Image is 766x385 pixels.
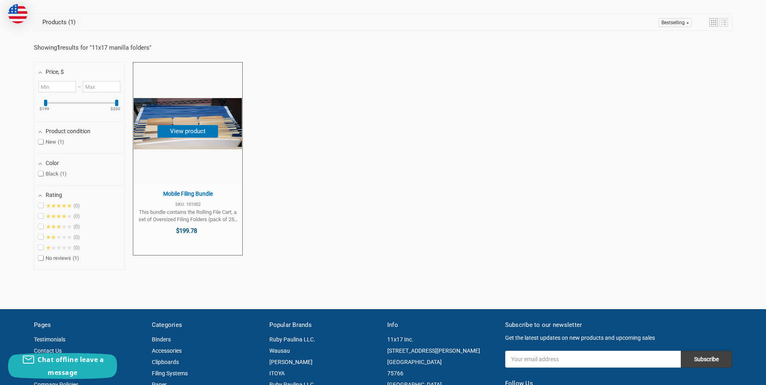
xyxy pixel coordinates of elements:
[46,69,64,75] span: Price
[107,107,124,111] ins: $200
[73,213,80,219] span: 0
[36,17,82,28] a: View Products Tab
[60,171,67,177] span: 1
[269,370,285,377] a: ITOYA
[83,81,120,92] input: Maximum value
[46,203,72,209] span: ★★★★★
[76,84,82,90] span: –
[46,213,72,220] span: ★★★★★
[152,320,261,330] h5: Categories
[137,202,238,207] span: SKU: 101002
[38,255,79,262] span: No reviews
[709,18,718,27] a: View grid mode
[269,336,315,343] a: Ruby Paulina LLC.
[176,227,197,234] span: $199.78
[387,320,497,330] h5: Info
[46,224,72,230] span: ★★★★★
[58,69,64,75] span: , $
[152,359,179,365] a: Clipboards
[152,347,182,354] a: Accessories
[134,98,242,149] img: Mobile Filing Bundle
[38,171,67,177] span: Black
[681,351,732,368] input: Subscribe
[152,370,188,377] a: Filing Systems
[505,334,732,342] p: Get the latest updates on new products and upcoming sales
[73,224,80,230] span: 0
[57,44,60,51] b: 1
[38,139,64,145] span: New
[269,359,313,365] a: [PERSON_NAME]
[720,18,728,27] a: View list mode
[46,245,72,251] span: ★★★★★
[137,190,238,198] span: Mobile Filing Bundle
[34,320,143,330] h5: Pages
[38,355,104,377] span: Chat offline leave a message
[8,4,27,23] img: duty and tax information for United States
[73,234,80,240] span: 0
[8,353,117,379] button: Chat offline leave a message
[92,44,149,51] a: 11x17 manilla folders
[46,234,72,241] span: ★★★★★
[157,125,218,138] button: View product
[67,19,76,26] span: 1
[46,128,90,134] span: Product condition
[46,192,62,198] span: Rating
[46,160,59,166] span: Color
[36,107,53,111] ins: $199
[73,203,80,209] span: 0
[152,336,171,343] a: Binders
[73,245,80,251] span: 0
[34,44,151,51] div: Showing results for " "
[269,320,379,330] h5: Popular Brands
[58,139,64,145] span: 1
[505,351,681,368] input: Your email address
[269,347,290,354] a: Wausau
[73,255,79,261] span: 1
[505,320,732,330] h5: Subscribe to our newsletter
[137,209,238,223] span: This bundle contains the Rolling File Cart, a set of Oversized Filing Folders (pack of 25), and a...
[659,18,692,27] a: Sort options
[661,20,685,25] span: Bestselling
[34,347,62,354] a: Contact Us
[133,63,242,255] a: Mobile Filing Bundle
[34,336,65,343] a: Testimonials
[38,81,76,92] input: Minimum value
